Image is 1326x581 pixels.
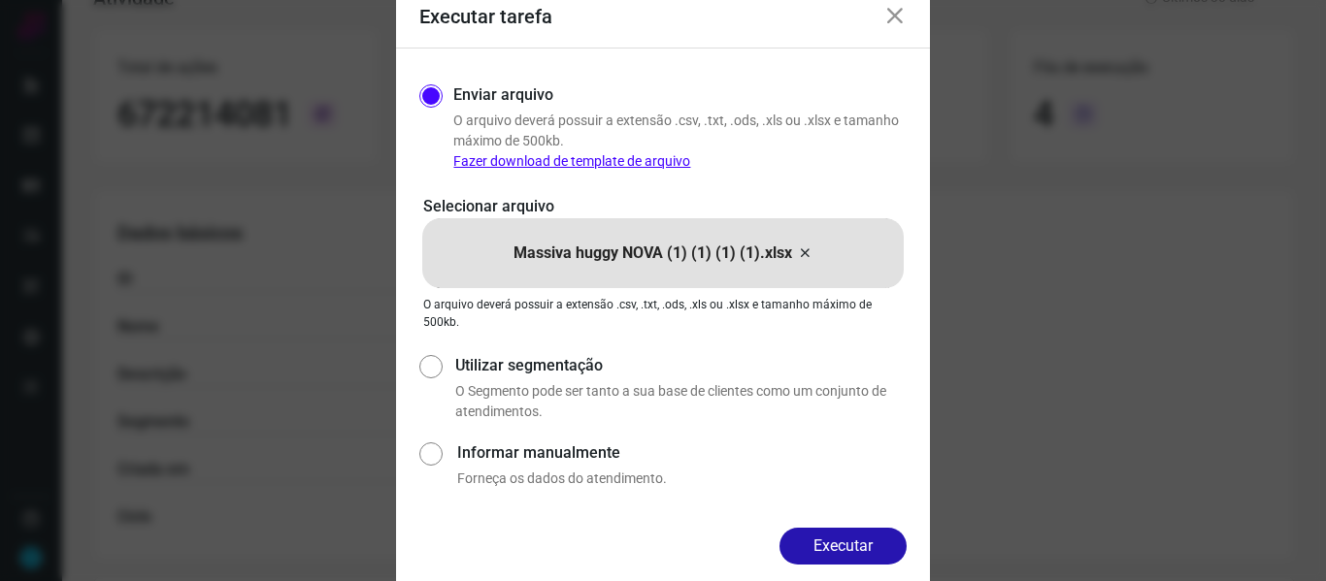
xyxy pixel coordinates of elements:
p: O Segmento pode ser tanto a sua base de clientes como um conjunto de atendimentos. [455,381,907,422]
p: Massiva huggy NOVA (1) (1) (1) (1).xlsx [514,242,792,265]
button: Executar [779,528,907,565]
label: Enviar arquivo [453,83,553,107]
h3: Executar tarefa [419,5,552,28]
p: Forneça os dados do atendimento. [457,468,907,489]
p: Selecionar arquivo [423,195,903,218]
p: O arquivo deverá possuir a extensão .csv, .txt, .ods, .xls ou .xlsx e tamanho máximo de 500kb. [453,111,907,172]
label: Utilizar segmentação [455,354,907,377]
p: O arquivo deverá possuir a extensão .csv, .txt, .ods, .xls ou .xlsx e tamanho máximo de 500kb. [423,296,903,331]
label: Informar manualmente [457,441,907,465]
a: Fazer download de template de arquivo [453,153,690,169]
